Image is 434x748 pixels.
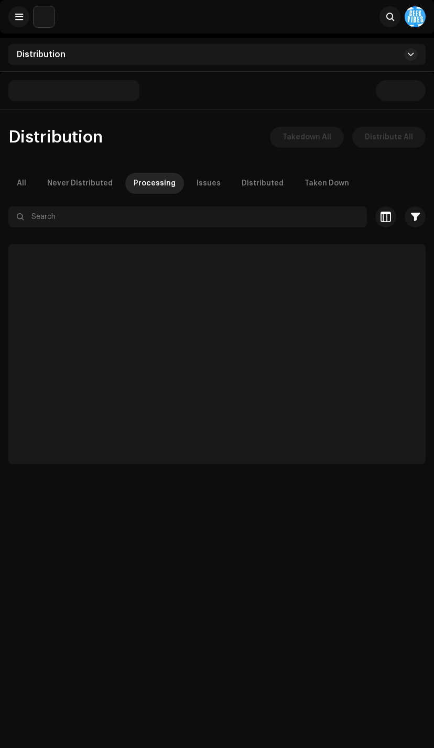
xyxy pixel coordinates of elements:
span: Distribute All [365,127,413,148]
button: Distribute All [352,127,426,148]
span: Takedown All [283,127,331,148]
input: Search [8,206,367,227]
div: Issues [197,173,221,194]
span: Distribution [8,129,103,146]
div: Processing [134,173,176,194]
div: All [17,173,26,194]
button: Takedown All [270,127,344,148]
img: de0d2825-999c-4937-b35a-9adca56ee094 [34,6,55,27]
span: Distribution [17,50,66,59]
div: Distributed [242,173,284,194]
img: c40666f7-0ce3-4d88-b610-88dde50ef9d4 [405,6,426,27]
div: Never Distributed [47,173,113,194]
div: Taken Down [305,173,349,194]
